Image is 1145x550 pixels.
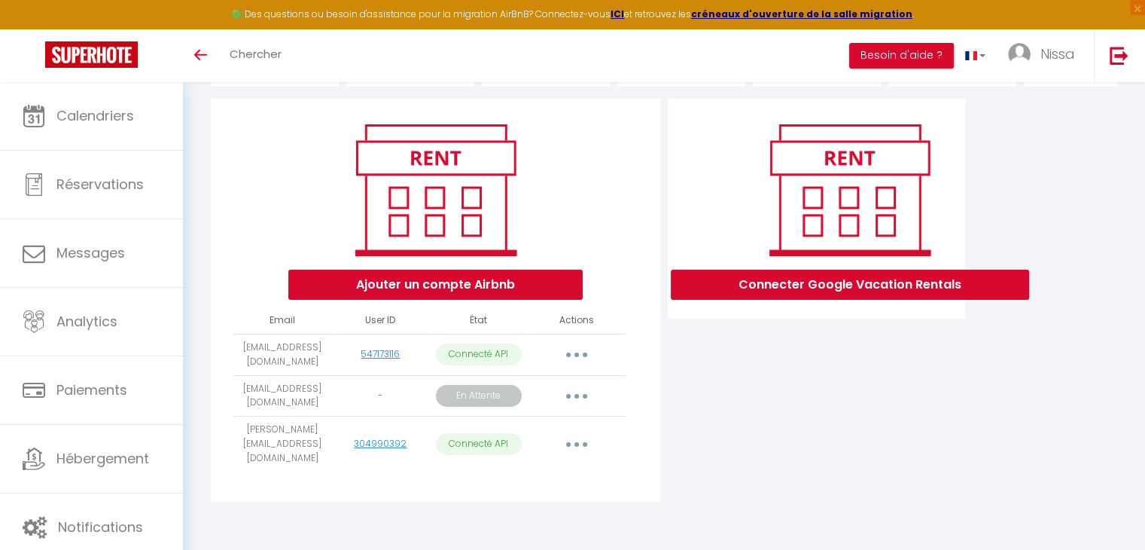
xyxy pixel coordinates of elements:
img: ... [1008,43,1031,66]
span: Nissa [1040,44,1075,63]
button: Ouvrir le widget de chat LiveChat [12,6,57,51]
span: Paiements [56,380,127,399]
p: Connecté API [436,433,522,455]
span: Calendriers [56,106,134,125]
div: - [337,389,423,403]
th: User ID [331,307,429,334]
th: État [430,307,528,334]
td: [EMAIL_ADDRESS][DOMAIN_NAME] [233,334,331,375]
a: Chercher [218,29,293,82]
img: rent.png [340,118,531,262]
span: Messages [56,243,125,262]
span: Hébergement [56,449,149,468]
span: Chercher [230,46,282,62]
td: [EMAIL_ADDRESS][DOMAIN_NAME] [233,375,331,417]
p: Connecté API [436,344,522,365]
button: Besoin d'aide ? [849,43,954,69]
a: 304990392 [354,437,407,450]
img: Super Booking [45,41,138,68]
a: ... Nissa [997,29,1094,82]
span: Réservations [56,175,144,194]
button: Connecter Google Vacation Rentals [671,270,1029,300]
img: rent.png [754,118,946,262]
td: [PERSON_NAME][EMAIL_ADDRESS][DOMAIN_NAME] [233,417,331,472]
a: ICI [611,8,624,20]
p: En Attente [436,385,522,407]
span: Notifications [58,518,143,536]
span: Analytics [56,312,117,331]
a: 547173116 [361,347,400,360]
th: Actions [528,307,626,334]
th: Email [233,307,331,334]
button: Ajouter un compte Airbnb [288,270,583,300]
a: créneaux d'ouverture de la salle migration [691,8,912,20]
img: logout [1110,46,1128,65]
